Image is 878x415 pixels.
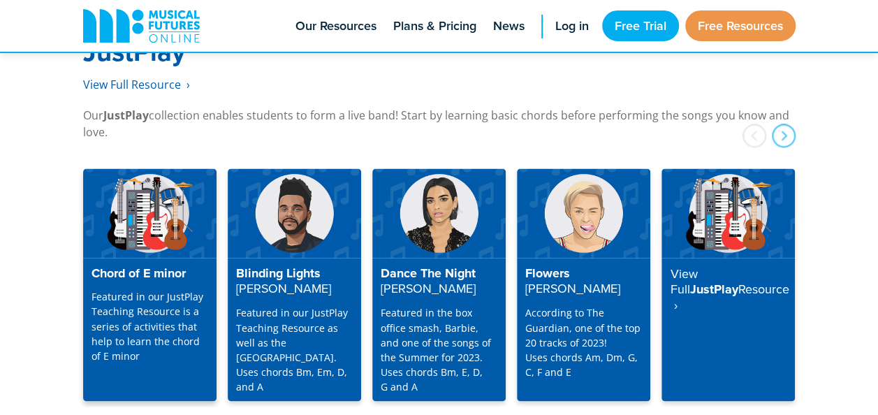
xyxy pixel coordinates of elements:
strong: [PERSON_NAME] [525,279,620,297]
p: Featured in our JustPlay Teaching Resource is a series of activities that help to learn the chord... [92,289,208,363]
p: According to The Guardian, one of the top 20 tracks of 2023! Uses chords Am, Dm, G, C, F and E [525,305,642,379]
a: View FullJustPlayResource ‎ › [661,168,795,401]
a: Free Trial [602,10,679,41]
span: View Full Resource‎‏‏‎ ‎ › [83,77,190,92]
h4: Chord of E minor [92,266,208,282]
strong: [PERSON_NAME] [236,279,331,297]
a: Dance The Night[PERSON_NAME] Featured in the box office smash, Barbie, and one of the songs of th... [372,168,506,401]
a: Blinding Lights[PERSON_NAME] Featured in our JustPlay Teaching Resource as well as the [GEOGRAPHI... [228,168,361,401]
a: View Full Resource‎‏‏‎ ‎ › [83,77,190,93]
h4: Dance The Night [381,266,497,297]
strong: View Full [670,265,697,298]
p: Featured in the box office smash, Barbie, and one of the songs of the Summer for 2023. Uses chord... [381,305,497,393]
p: Our collection enables students to form a live band! Start by learning basic chords before perfor... [83,107,796,140]
strong: JustPlay [103,108,149,123]
strong: Resource ‎ › [670,280,789,314]
h4: Flowers [525,266,642,297]
h4: JustPlay [670,266,786,314]
span: Plans & Pricing [393,17,476,36]
div: next [772,124,796,147]
p: Featured in our JustPlay Teaching Resource as well as the [GEOGRAPHIC_DATA]. Uses chords Bm, Em, ... [236,305,353,393]
a: Flowers[PERSON_NAME] According to The Guardian, one of the top 20 tracks of 2023!Uses chords Am, ... [517,168,650,401]
h4: Blinding Lights [236,266,353,297]
a: Chord of E minor Featured in our JustPlay Teaching Resource is a series of activities that help t... [83,168,217,401]
a: Free Resources [685,10,796,41]
strong: [PERSON_NAME] [381,279,476,297]
span: Log in [555,17,589,36]
div: prev [742,124,766,147]
span: Our Resources [295,17,376,36]
span: News [493,17,525,36]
